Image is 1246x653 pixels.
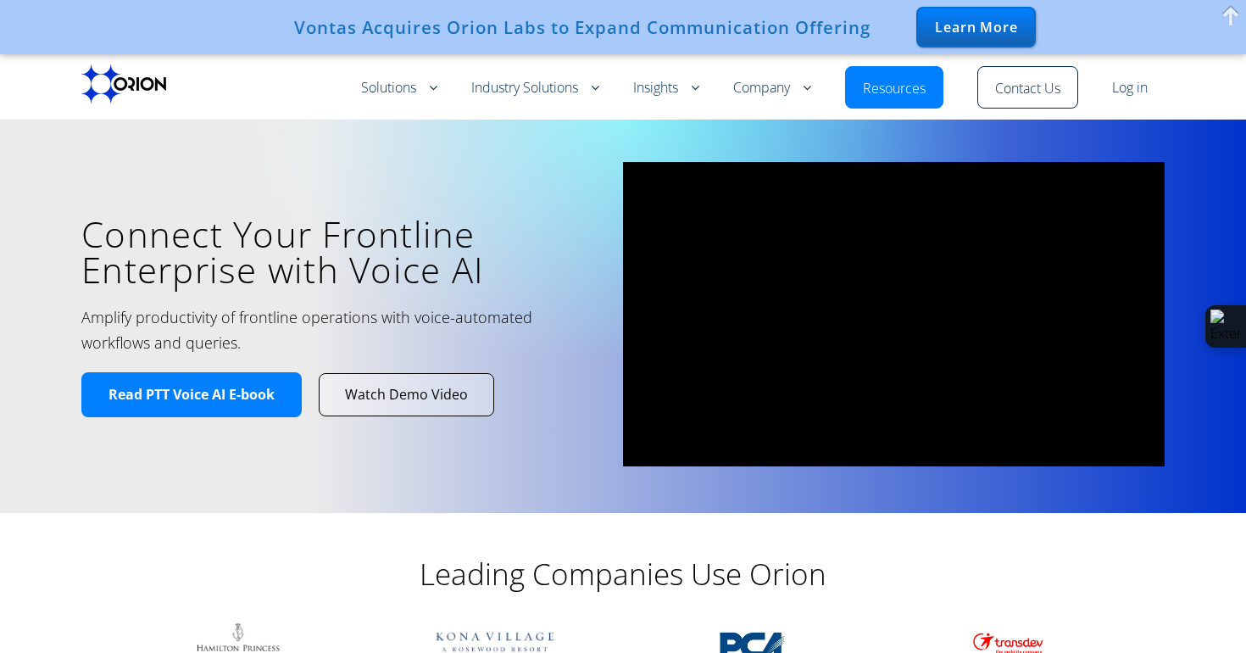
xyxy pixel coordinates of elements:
[623,162,1165,466] iframe: vimeo Video Player
[294,17,871,37] div: Vontas Acquires Orion Labs to Expand Communication Offering
[1210,310,1241,343] img: Extension Icon
[995,79,1060,99] a: Contact Us
[863,79,926,99] a: Resources
[916,7,1036,47] div: Learn More
[471,78,599,98] a: Industry Solutions
[1161,572,1246,653] iframe: Chat Widget
[81,64,166,103] img: Orion labs Black logo
[345,386,468,404] span: Watch Demo Video
[81,304,538,355] h2: Amplify productivity of frontline operations with voice-automated workflows and queries.
[1112,78,1148,98] a: Log in
[361,78,437,98] a: Solutions
[284,555,962,593] h2: Leading Companies Use Orion
[81,216,598,287] h1: Connect Your Frontline Enterprise with Voice AI
[633,78,699,98] a: Insights
[108,386,275,404] span: Read PTT Voice AI E-book
[733,78,811,98] a: Company
[81,372,302,417] a: Read PTT Voice AI E-book
[320,374,493,416] a: Watch Demo Video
